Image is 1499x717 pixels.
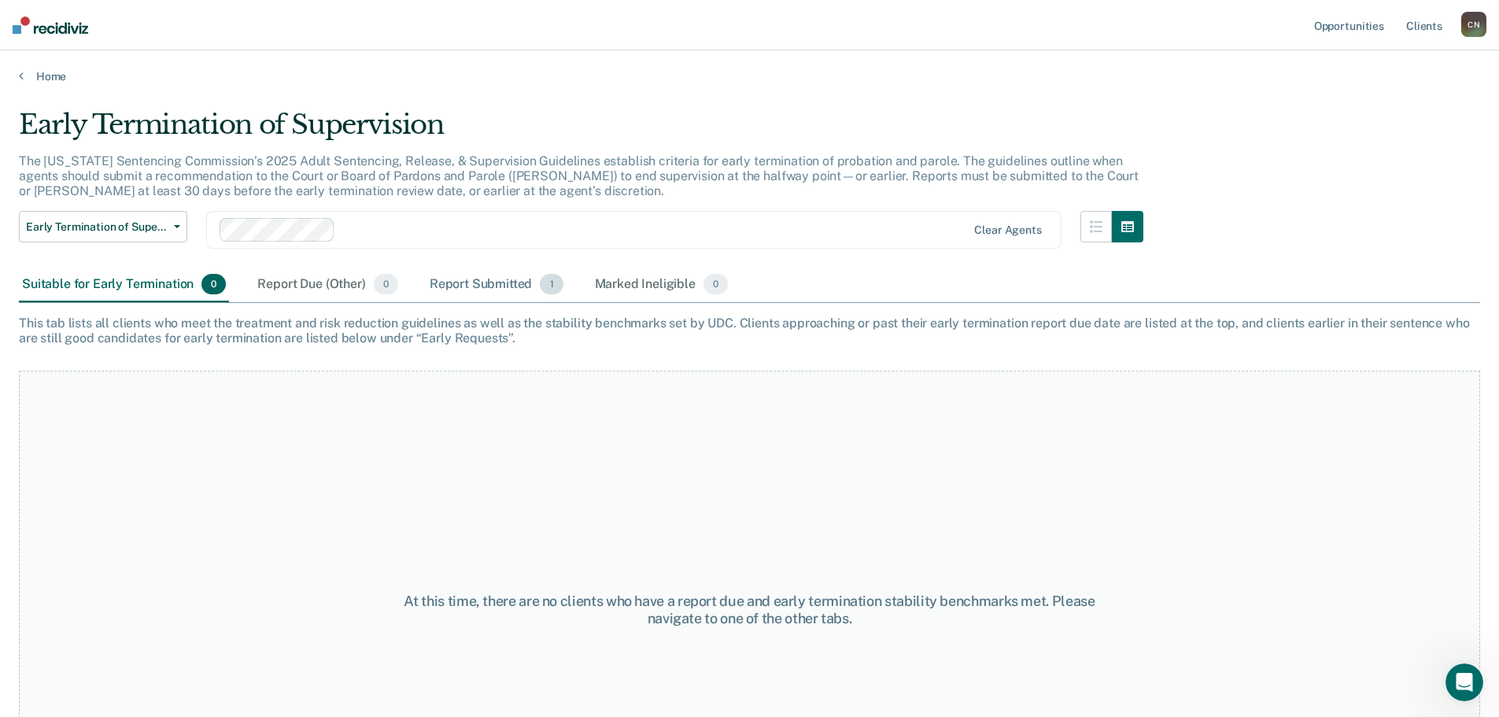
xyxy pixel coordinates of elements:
[703,274,728,294] span: 0
[26,220,168,234] span: Early Termination of Supervision
[19,109,1143,153] div: Early Termination of Supervision
[1461,12,1486,37] button: CN
[19,153,1139,198] p: The [US_STATE] Sentencing Commission’s 2025 Adult Sentencing, Release, & Supervision Guidelines e...
[374,274,398,294] span: 0
[592,268,732,302] div: Marked Ineligible0
[19,268,229,302] div: Suitable for Early Termination0
[1445,663,1483,701] iframe: Intercom live chat
[19,316,1480,346] div: This tab lists all clients who meet the treatment and risk reduction guidelines as well as the st...
[540,274,563,294] span: 1
[254,268,401,302] div: Report Due (Other)0
[201,274,226,294] span: 0
[19,211,187,242] button: Early Termination of Supervision
[385,593,1115,626] div: At this time, there are no clients who have a report due and early termination stability benchmar...
[1461,12,1486,37] div: C N
[426,268,567,302] div: Report Submitted1
[974,224,1041,237] div: Clear agents
[13,17,88,34] img: Recidiviz
[19,69,1480,83] a: Home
